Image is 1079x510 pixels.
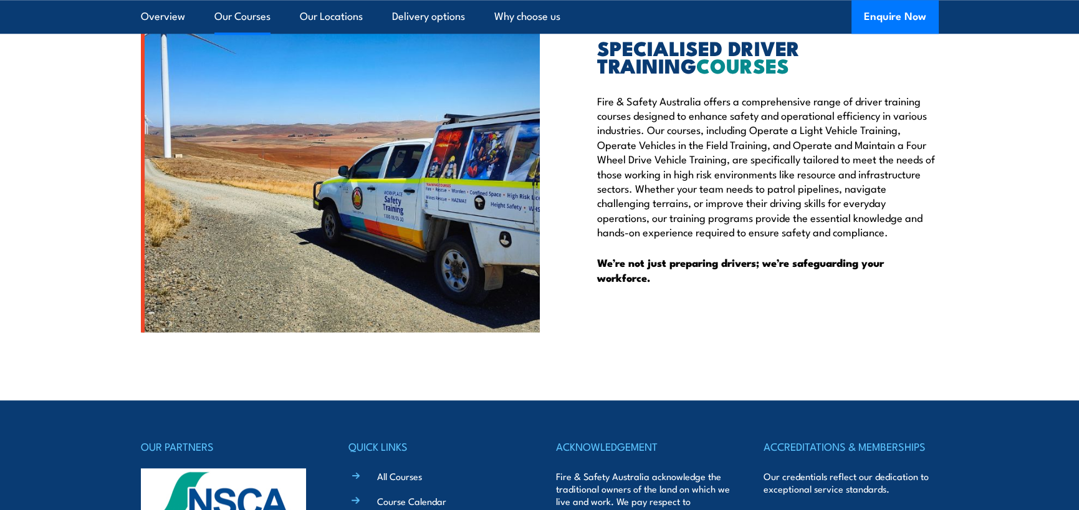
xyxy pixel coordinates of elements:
[764,438,938,455] h4: ACCREDITATIONS & MEMBERSHIPS
[597,254,884,286] strong: We’re not just preparing drivers; we’re safeguarding your workforce.
[597,39,939,74] h2: SPECIALISED DRIVER TRAINING
[377,494,446,508] a: Course Calendar
[597,94,939,239] p: Fire & Safety Australia offers a comprehensive range of driver training courses designed to enhan...
[556,438,731,455] h4: ACKNOWLEDGEMENT
[764,470,938,495] p: Our credentials reflect our dedication to exceptional service standards.
[141,5,540,332] img: Driver Training COURSES
[696,49,789,80] span: COURSES
[348,438,523,455] h4: QUICK LINKS
[377,469,422,483] a: All Courses
[141,438,315,455] h4: OUR PARTNERS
